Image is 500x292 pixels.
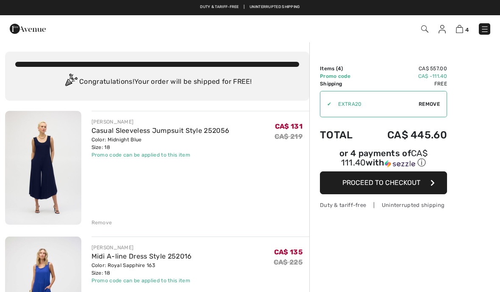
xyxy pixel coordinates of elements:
img: Search [421,25,428,33]
div: Color: Royal Sapphire 163 Size: 18 [92,262,192,277]
img: Congratulation2.svg [62,74,79,91]
img: My Info [439,25,446,33]
img: Menu [481,25,489,33]
td: Free [365,80,447,88]
div: or 4 payments of with [320,149,447,168]
div: Congratulations! Your order will be shipped for FREE! [15,74,299,91]
img: Shopping Bag [456,25,463,33]
div: Promo code can be applied to this item [92,277,192,284]
s: CA$ 219 [275,132,303,140]
a: 1ère Avenue [10,24,46,32]
span: CA$ 111.40 [341,148,428,168]
input: Promo code [331,91,419,117]
span: 4 [465,27,469,33]
img: Sezzle [385,160,415,168]
span: 4 [338,66,341,72]
button: Proceed to Checkout [320,171,447,194]
td: Items ( ) [320,65,365,72]
a: Casual Sleeveless Jumpsuit Style 252056 [92,127,230,135]
td: Promo code [320,72,365,80]
td: Total [320,121,365,149]
div: Color: Midnight Blue Size: 18 [92,136,230,151]
td: CA$ 557.00 [365,65,447,72]
div: Remove [92,219,112,226]
span: CA$ 135 [274,248,303,256]
td: CA$ 445.60 [365,121,447,149]
div: [PERSON_NAME] [92,118,230,126]
s: CA$ 225 [274,258,303,266]
td: CA$ -111.40 [365,72,447,80]
span: CA$ 131 [275,122,303,130]
span: Proceed to Checkout [342,179,420,187]
img: Casual Sleeveless Jumpsuit Style 252056 [5,111,81,225]
div: [PERSON_NAME] [92,244,192,251]
div: Duty & tariff-free | Uninterrupted shipping [320,201,447,209]
span: Remove [419,100,440,108]
td: Shipping [320,80,365,88]
a: Midi A-line Dress Style 252016 [92,252,192,260]
img: 1ère Avenue [10,20,46,37]
div: ✔ [320,100,331,108]
div: Promo code can be applied to this item [92,151,230,159]
a: 4 [456,24,469,34]
div: or 4 payments ofCA$ 111.40withSezzle Click to learn more about Sezzle [320,149,447,171]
